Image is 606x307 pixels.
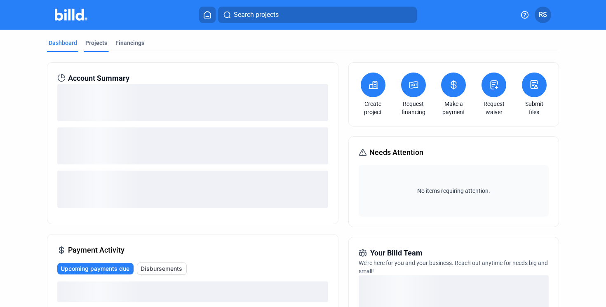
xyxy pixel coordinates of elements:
[218,7,417,23] button: Search projects
[49,39,77,47] div: Dashboard
[115,39,144,47] div: Financings
[539,10,547,20] span: RS
[520,100,549,116] a: Submit files
[68,244,124,256] span: Payment Activity
[362,187,545,195] span: No items requiring attention.
[57,263,134,274] button: Upcoming payments due
[479,100,508,116] a: Request waiver
[57,281,328,302] div: loading
[57,127,328,164] div: loading
[61,265,129,273] span: Upcoming payments due
[85,39,107,47] div: Projects
[439,100,468,116] a: Make a payment
[137,262,187,275] button: Disbursements
[370,247,423,259] span: Your Billd Team
[359,260,548,274] span: We're here for you and your business. Reach out anytime for needs big and small!
[68,73,129,84] span: Account Summary
[55,9,87,21] img: Billd Company Logo
[234,10,279,20] span: Search projects
[399,100,428,116] a: Request financing
[535,7,551,23] button: RS
[359,100,388,116] a: Create project
[369,147,423,158] span: Needs Attention
[141,265,182,273] span: Disbursements
[57,171,328,208] div: loading
[57,84,328,121] div: loading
